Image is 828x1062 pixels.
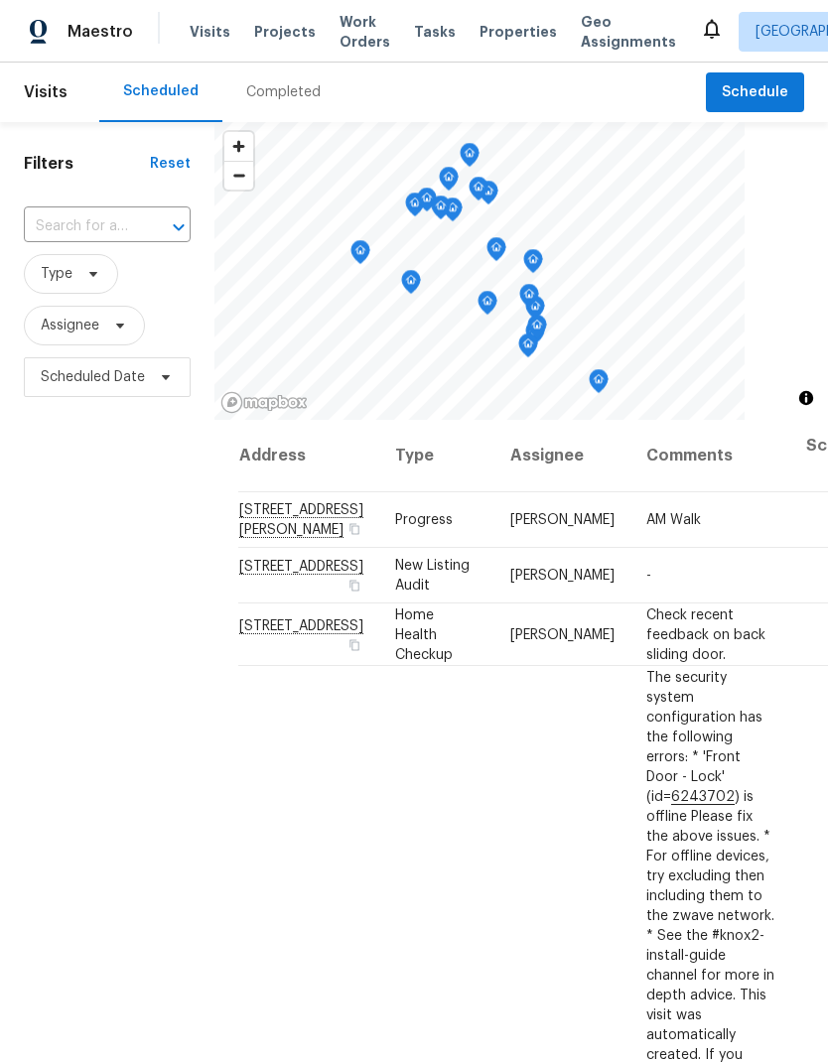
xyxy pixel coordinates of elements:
[486,237,506,268] div: Map marker
[150,154,191,174] div: Reset
[224,161,253,190] button: Zoom out
[190,22,230,42] span: Visits
[246,82,321,102] div: Completed
[395,559,470,593] span: New Listing Audit
[41,316,99,335] span: Assignee
[395,607,453,661] span: Home Health Checkup
[123,81,199,101] div: Scheduled
[401,270,421,301] div: Map marker
[706,72,804,113] button: Schedule
[220,391,308,414] a: Mapbox homepage
[417,188,437,218] div: Map marker
[345,520,363,538] button: Copy Address
[24,211,135,242] input: Search for an address...
[479,181,498,211] div: Map marker
[350,240,370,271] div: Map marker
[800,387,812,409] span: Toggle attribution
[523,249,543,280] div: Map marker
[443,198,463,228] div: Map marker
[24,70,68,114] span: Visits
[254,22,316,42] span: Projects
[519,284,539,315] div: Map marker
[460,143,480,174] div: Map marker
[646,569,651,583] span: -
[414,25,456,39] span: Tasks
[794,386,818,410] button: Toggle attribution
[41,264,72,284] span: Type
[527,315,547,345] div: Map marker
[68,22,133,42] span: Maestro
[510,513,615,527] span: [PERSON_NAME]
[480,22,557,42] span: Properties
[722,80,788,105] span: Schedule
[630,420,790,492] th: Comments
[24,154,150,174] h1: Filters
[431,196,451,226] div: Map marker
[224,162,253,190] span: Zoom out
[345,635,363,653] button: Copy Address
[439,167,459,198] div: Map marker
[510,627,615,641] span: [PERSON_NAME]
[340,12,390,52] span: Work Orders
[589,369,609,400] div: Map marker
[238,420,379,492] th: Address
[510,569,615,583] span: [PERSON_NAME]
[224,132,253,161] button: Zoom in
[646,513,701,527] span: AM Walk
[214,122,745,420] canvas: Map
[345,577,363,595] button: Copy Address
[494,420,630,492] th: Assignee
[469,177,488,207] div: Map marker
[646,607,765,661] span: Check recent feedback on back sliding door.
[405,193,425,223] div: Map marker
[581,12,676,52] span: Geo Assignments
[518,333,538,364] div: Map marker
[41,367,145,387] span: Scheduled Date
[478,291,497,322] div: Map marker
[165,213,193,241] button: Open
[379,420,494,492] th: Type
[395,513,453,527] span: Progress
